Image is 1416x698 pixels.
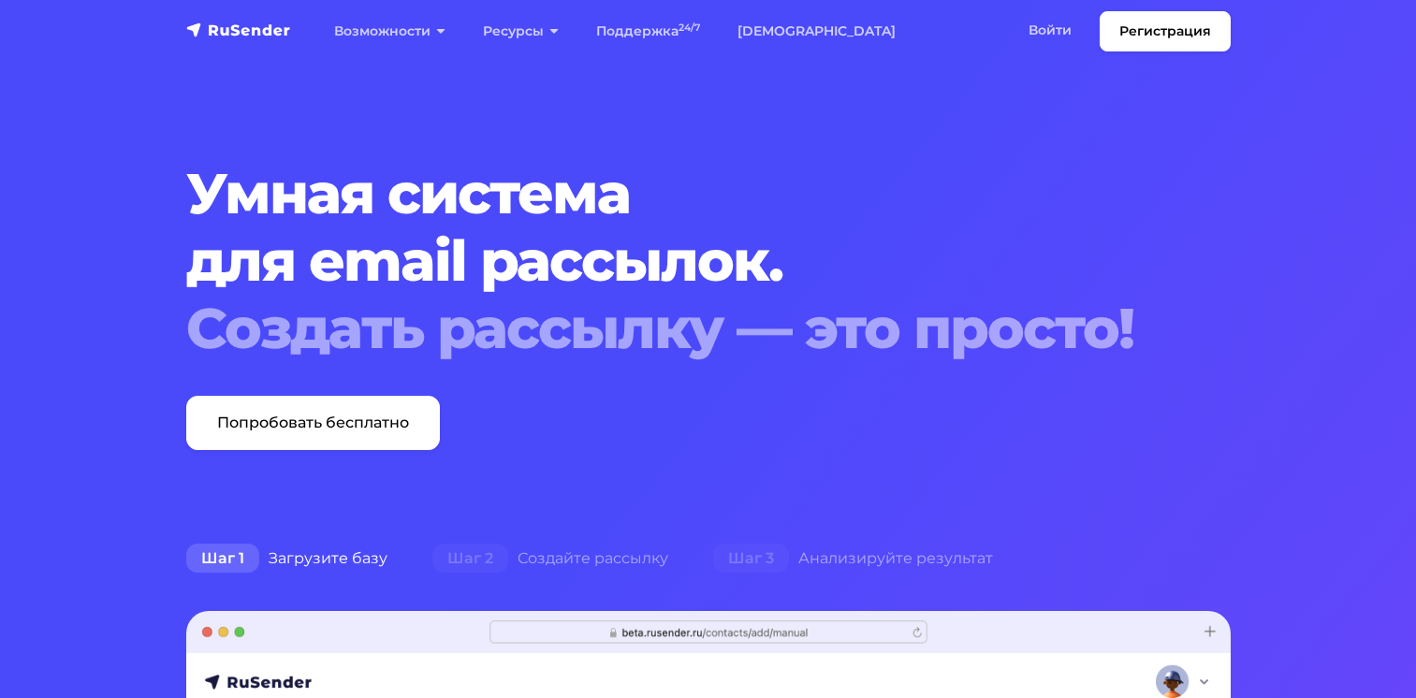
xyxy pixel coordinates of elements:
div: Загрузите базу [164,540,410,577]
a: Ресурсы [464,12,577,51]
span: Шаг 3 [713,544,789,574]
a: Возможности [315,12,464,51]
img: RuSender [186,21,291,39]
div: Создайте рассылку [410,540,691,577]
a: Войти [1010,11,1090,50]
div: Анализируйте результат [691,540,1015,577]
span: Шаг 2 [432,544,508,574]
h1: Умная система для email рассылок. [186,160,1142,362]
a: [DEMOGRAPHIC_DATA] [719,12,914,51]
a: Регистрация [1100,11,1231,51]
a: Попробовать бесплатно [186,396,440,450]
a: Поддержка24/7 [577,12,719,51]
sup: 24/7 [679,22,700,34]
div: Создать рассылку — это просто! [186,295,1142,362]
span: Шаг 1 [186,544,259,574]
